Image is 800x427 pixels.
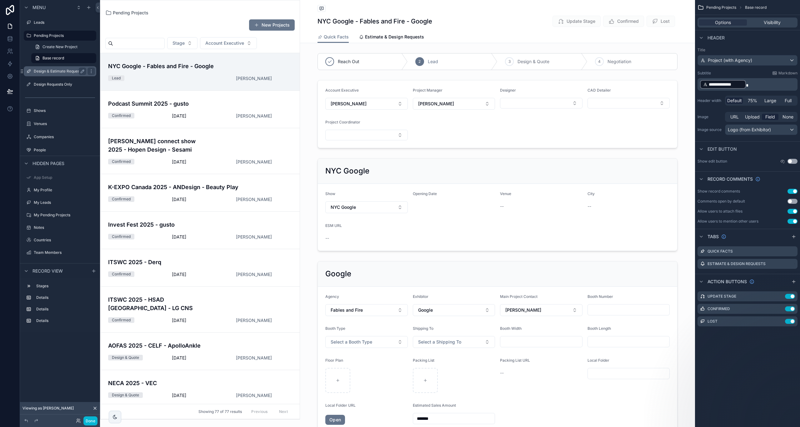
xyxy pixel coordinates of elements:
[101,332,300,370] a: AOFAS 2025 - CELF - ApolloAnkleDesign & Quote[DATE][PERSON_NAME]
[317,31,349,43] a: Quick Facts
[24,173,96,183] a: App Setup
[24,223,96,233] a: Notes
[748,98,757,104] span: 75%
[22,406,74,411] span: Viewing as [PERSON_NAME]
[236,392,272,399] a: [PERSON_NAME]
[697,98,722,103] label: Header width
[108,183,244,191] h4: K-EXPO Canada 2025 - ANDesign - Beauty Play
[675,380,800,424] iframe: Intercom notifications message
[34,213,95,218] label: My Pending Projects
[728,127,771,133] span: Logo (from Exhibitor)
[782,114,793,120] span: None
[108,379,244,387] h4: NECA 2025 - VEC
[697,71,711,76] label: Subtitle
[34,121,95,126] label: Venues
[707,319,717,324] label: Lost
[34,33,92,38] label: Pending Projects
[236,196,272,203] a: [PERSON_NAME]
[707,35,725,41] span: Header
[236,75,272,82] span: [PERSON_NAME]
[34,69,84,74] label: Design & Estimate Requests
[708,57,752,63] span: Project (with Agency)
[765,114,775,120] span: Field
[34,238,95,243] label: Countries
[24,248,96,258] a: Team Members
[112,234,131,239] div: Confirmed
[172,234,228,240] span: [DATE]
[745,5,767,10] span: Base record
[167,37,197,49] button: Select Button
[34,225,95,230] label: Notes
[108,258,244,266] h4: ITSWC 2025 - Derq
[31,42,96,52] a: Create New Project
[764,98,776,104] span: Large
[715,19,731,26] span: Options
[101,370,300,407] a: NECA 2025 - VECDesign & Quote[DATE][PERSON_NAME]
[112,317,131,323] div: Confirmed
[236,355,272,361] span: [PERSON_NAME]
[105,10,148,16] a: Pending Projects
[36,295,94,300] label: Details
[34,188,95,193] label: My Profile
[707,294,736,299] label: Update Stage
[707,146,737,152] span: Edit button
[24,210,96,220] a: My Pending Projects
[236,271,272,278] a: [PERSON_NAME]
[772,71,797,76] a: Markdown
[101,128,300,174] a: [PERSON_NAME] connect show 2025 - Hopen Design - SesamiConfirmed[DATE][PERSON_NAME]
[36,284,94,289] label: Stages
[36,318,94,323] label: Details
[34,108,95,113] label: Shows
[324,34,349,40] span: Quick Facts
[24,235,96,245] a: Countries
[172,196,228,203] span: [DATE]
[697,189,740,194] div: Show record comments
[236,234,272,240] a: [PERSON_NAME]
[20,278,100,332] div: scrollable content
[42,44,77,49] span: Create New Project
[36,307,94,312] label: Details
[24,18,96,28] a: Leads
[24,31,96,41] a: Pending Projects
[108,62,244,70] h4: NYC Google - Fables and Fire - Google
[108,137,244,154] h4: [PERSON_NAME] connect show 2025 - Hopen Design - Sesami
[34,200,95,205] label: My Leads
[236,159,272,165] span: [PERSON_NAME]
[112,196,131,202] div: Confirmed
[706,5,736,10] span: Pending Projects
[112,75,121,81] div: Lead
[101,90,300,128] a: Podcast Summit 2025 - gustoConfirmed[DATE][PERSON_NAME]
[707,176,753,182] span: Record comments
[24,119,96,129] a: Venues
[32,4,46,11] span: Menu
[249,19,295,31] button: New Projects
[205,40,244,46] span: Account Executive
[113,10,148,16] span: Pending Projects
[727,98,742,104] span: Default
[34,250,95,255] label: Team Members
[24,145,96,155] a: People
[365,34,424,40] span: Estimate & Design Requests
[172,355,228,361] span: [DATE]
[101,174,300,211] a: K-EXPO Canada 2025 - ANDesign - Beauty PlayConfirmed[DATE][PERSON_NAME]
[236,317,272,324] a: [PERSON_NAME]
[778,71,797,76] span: Markdown
[24,66,96,76] a: Design & Estimate Requests
[707,306,730,311] label: Confirmed
[200,37,257,49] button: Select Button
[697,55,797,66] button: Project (with Agency)
[34,20,95,25] label: Leads
[32,268,63,274] span: Record view
[24,106,96,116] a: Shows
[32,160,64,167] span: Hidden pages
[101,211,300,249] a: Invest Fest 2025 - gustoConfirmed[DATE][PERSON_NAME]
[24,198,96,208] a: My Leads
[697,48,797,53] label: Title
[236,113,272,119] a: [PERSON_NAME]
